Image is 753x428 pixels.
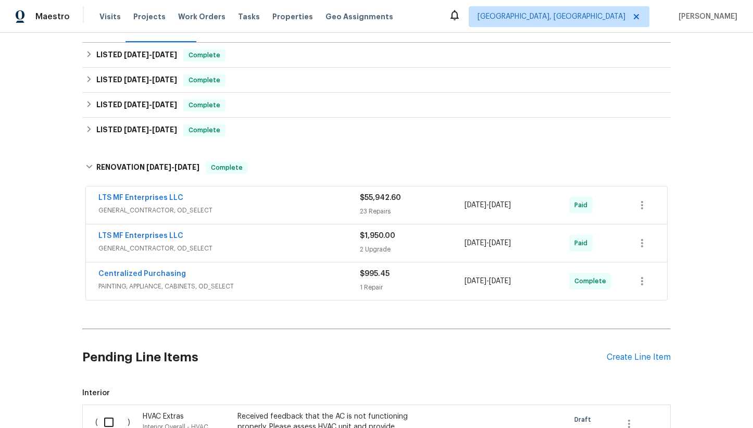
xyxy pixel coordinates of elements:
span: Paid [574,238,592,248]
span: [DATE] [152,76,177,83]
span: [DATE] [146,163,171,171]
span: - [124,51,177,58]
span: - [124,101,177,108]
h6: LISTED [96,74,177,86]
span: [DATE] [465,202,486,209]
span: - [465,276,511,286]
span: [DATE] [152,101,177,108]
span: [DATE] [152,51,177,58]
span: Properties [272,11,313,22]
span: [DATE] [465,278,486,285]
span: [DATE] [489,240,511,247]
a: LTS MF Enterprises LLC [98,194,183,202]
span: Complete [184,50,224,60]
h6: LISTED [96,99,177,111]
span: Projects [133,11,166,22]
span: $1,950.00 [360,232,395,240]
span: Complete [574,276,610,286]
div: RENOVATION [DATE]-[DATE]Complete [82,151,671,184]
span: Tasks [238,13,260,20]
span: [DATE] [465,240,486,247]
span: Visits [99,11,121,22]
span: Complete [184,125,224,135]
span: [DATE] [124,101,149,108]
span: Draft [574,414,595,425]
div: LISTED [DATE]-[DATE]Complete [82,68,671,93]
span: - [146,163,199,171]
span: - [465,200,511,210]
span: Interior [82,388,671,398]
span: - [465,238,511,248]
div: LISTED [DATE]-[DATE]Complete [82,93,671,118]
h6: LISTED [96,124,177,136]
div: LISTED [DATE]-[DATE]Complete [82,118,671,143]
span: $995.45 [360,270,390,278]
span: Work Orders [178,11,225,22]
h6: RENOVATION [96,161,199,174]
span: [GEOGRAPHIC_DATA], [GEOGRAPHIC_DATA] [478,11,625,22]
span: Complete [184,75,224,85]
span: GENERAL_CONTRACTOR, OD_SELECT [98,243,360,254]
span: Complete [184,100,224,110]
span: Paid [574,200,592,210]
a: Centralized Purchasing [98,270,186,278]
span: [DATE] [124,51,149,58]
a: LTS MF Enterprises LLC [98,232,183,240]
div: Create Line Item [607,353,671,362]
div: LISTED [DATE]-[DATE]Complete [82,43,671,68]
span: Geo Assignments [325,11,393,22]
span: [DATE] [489,278,511,285]
span: [PERSON_NAME] [674,11,737,22]
div: 1 Repair [360,282,465,293]
h6: LISTED [96,49,177,61]
span: [DATE] [124,76,149,83]
span: $55,942.60 [360,194,401,202]
span: [DATE] [489,202,511,209]
span: GENERAL_CONTRACTOR, OD_SELECT [98,205,360,216]
div: 2 Upgrade [360,244,465,255]
h2: Pending Line Items [82,333,607,382]
span: [DATE] [124,126,149,133]
span: - [124,76,177,83]
span: HVAC Extras [143,413,184,420]
span: [DATE] [174,163,199,171]
span: [DATE] [152,126,177,133]
span: Maestro [35,11,70,22]
div: 23 Repairs [360,206,465,217]
span: PAINTING, APPLIANCE, CABINETS, OD_SELECT [98,281,360,292]
span: - [124,126,177,133]
span: Complete [207,162,247,173]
